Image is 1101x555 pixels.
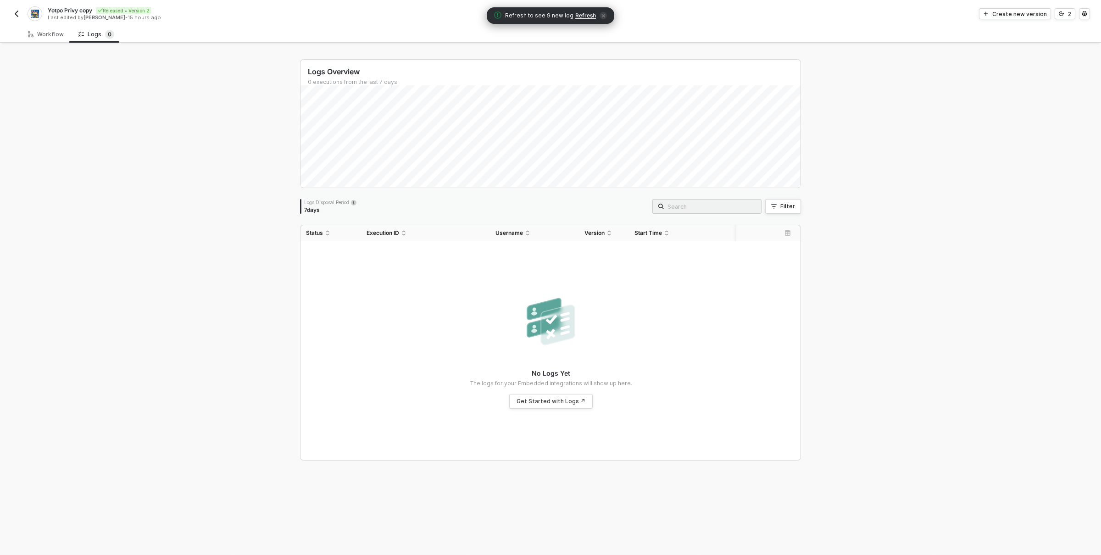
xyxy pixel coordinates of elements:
[983,11,989,17] span: icon-play
[584,229,605,237] span: Version
[629,225,736,241] th: Start Time
[96,7,151,14] div: Released • Version 2
[31,10,39,18] img: integration-icon
[48,14,550,21] div: Last edited by - 15 hours ago
[1059,11,1064,17] span: icon-versioning
[494,11,501,19] span: icon-exclamation
[509,394,593,409] a: Get Started with Logs ↗
[634,229,662,237] span: Start Time
[105,30,114,39] sup: 0
[83,14,125,21] span: [PERSON_NAME]
[304,206,356,214] div: 7 days
[1055,8,1075,19] button: 2
[300,225,361,241] th: Status
[979,8,1051,19] button: Create new version
[28,31,64,38] div: Workflow
[13,10,20,17] img: back
[780,203,795,210] div: Filter
[308,67,801,77] div: Logs Overview
[308,78,801,86] div: 0 executions from the last 7 days
[78,30,114,39] div: Logs
[517,398,585,405] div: Get Started with Logs ↗
[361,225,489,241] th: Execution ID
[490,225,579,241] th: Username
[600,12,607,19] span: icon-close
[304,199,356,205] div: Logs Disposal Period
[470,380,632,387] p: The logs for your Embedded integrations will show up here.
[575,12,596,19] span: Refresh
[765,199,801,214] button: Filter
[532,369,570,378] p: No Logs Yet
[521,293,581,352] img: nologs
[667,201,756,211] input: Search
[1068,10,1071,18] div: 2
[367,229,399,237] span: Execution ID
[11,8,22,19] button: back
[505,11,573,20] span: Refresh to see 9 new log
[579,225,629,241] th: Version
[1082,11,1087,17] span: icon-settings
[48,6,92,14] span: Yotpo Privy copy
[306,229,323,237] span: Status
[992,10,1047,18] div: Create new version
[495,229,523,237] span: Username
